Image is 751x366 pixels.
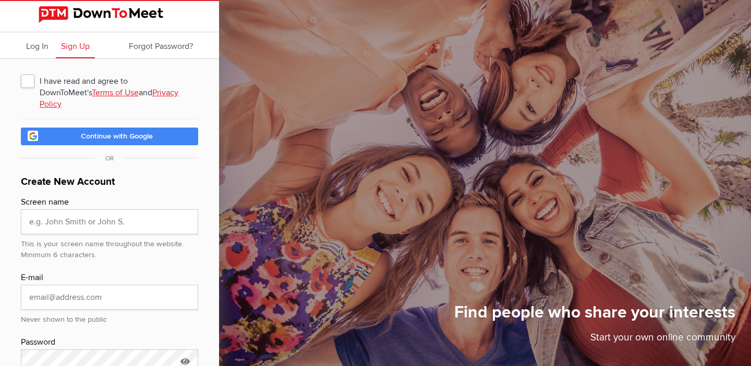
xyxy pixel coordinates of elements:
div: This is your screen name throughout the website. Minimum 6 characters. [21,234,198,261]
a: Terms of Use [92,87,139,98]
a: Continue with Google [21,128,198,145]
div: Password [21,336,198,349]
input: e.g. John Smith or John S. [21,209,198,234]
a: Log In [21,32,54,58]
h1: Create New Account [21,174,198,196]
p: Start your own online community [454,330,735,350]
h1: Find people who share your interests [454,302,735,330]
span: Continue with Google [81,132,153,141]
span: Sign Up [61,41,90,52]
input: email@address.com [21,285,198,310]
span: OR [95,155,124,162]
div: E-mail [21,271,198,285]
a: Sign Up [56,32,95,58]
div: Screen name [21,196,198,209]
img: DownToMeet [39,6,180,23]
span: I have read and agree to DownToMeet's and [21,71,198,90]
span: Forgot Password? [129,41,193,52]
a: Forgot Password? [124,32,198,58]
div: Never shown to the public [21,310,198,325]
span: Log In [26,41,49,52]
